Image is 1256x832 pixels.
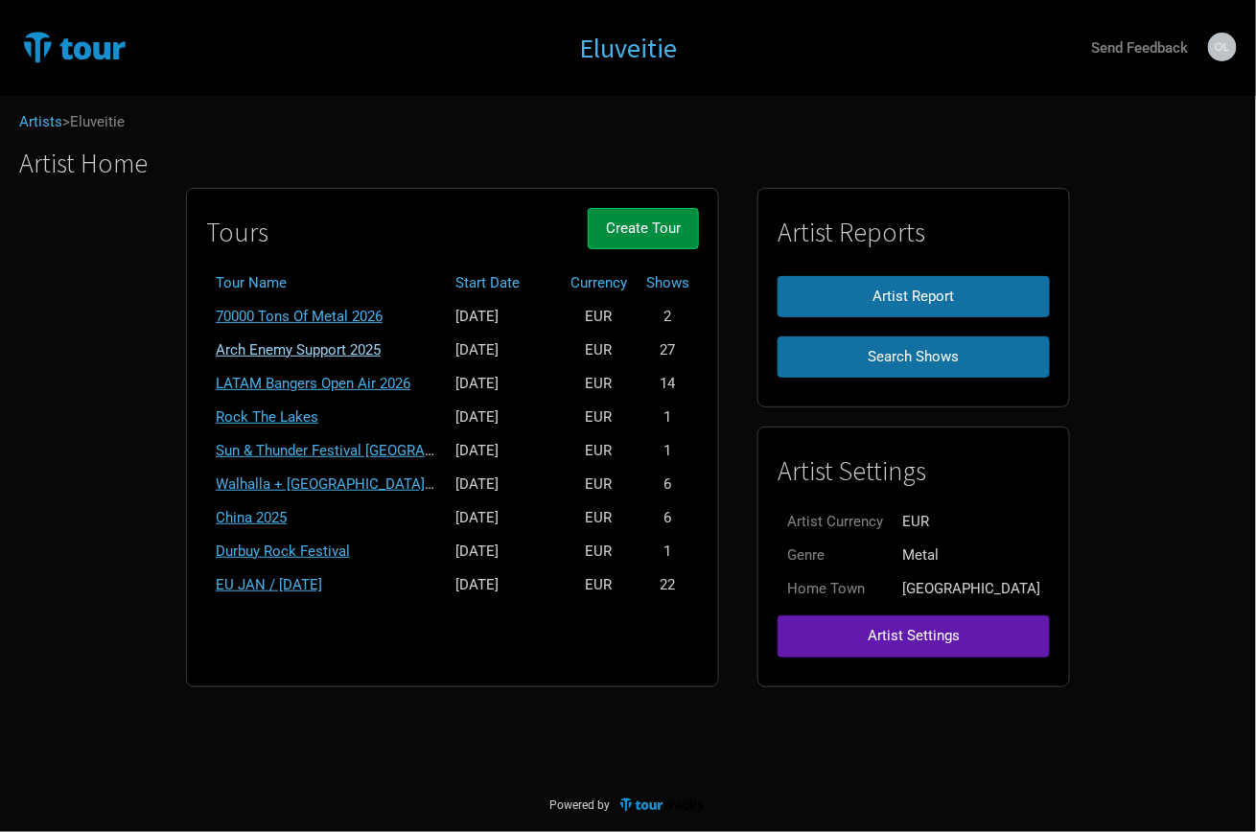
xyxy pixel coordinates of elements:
[778,615,1050,657] button: Artist Settings
[561,334,637,367] td: EUR
[637,367,699,401] td: 14
[216,408,318,426] a: Rock The Lakes
[216,442,538,459] a: Sun & Thunder Festival [GEOGRAPHIC_DATA] 2025
[216,308,383,325] a: 70000 Tons Of Metal 2026
[778,456,1050,486] h1: Artist Settings
[561,535,637,568] td: EUR
[446,535,561,568] td: [DATE]
[446,266,561,300] th: Start Date
[778,572,893,606] td: Home Town
[561,434,637,468] td: EUR
[561,401,637,434] td: EUR
[561,468,637,501] td: EUR
[637,401,699,434] td: 1
[62,115,125,129] span: > Eluveitie
[868,627,960,644] span: Artist Settings
[588,208,699,266] a: Create Tour
[446,401,561,434] td: [DATE]
[561,367,637,401] td: EUR
[778,276,1050,317] button: Artist Report
[446,300,561,334] td: [DATE]
[606,220,681,237] span: Create Tour
[637,535,699,568] td: 1
[778,336,1050,378] button: Search Shows
[216,543,350,560] a: Durbuy Rock Festival
[637,334,699,367] td: 27
[637,266,699,300] th: Shows
[893,539,1050,572] td: Metal
[19,149,1256,178] h1: Artist Home
[550,799,611,813] span: Powered by
[206,266,446,300] th: Tour Name
[561,266,637,300] th: Currency
[1208,33,1237,61] img: Jan-Ole
[446,434,561,468] td: [DATE]
[778,505,893,539] td: Artist Currency
[216,509,287,526] a: China 2025
[561,300,637,334] td: EUR
[637,300,699,334] td: 2
[561,501,637,535] td: EUR
[778,266,1050,327] a: Artist Report
[637,468,699,501] td: 6
[618,797,707,813] img: TourTracks
[216,375,410,392] a: LATAM Bangers Open Air 2026
[778,218,1050,247] h1: Artist Reports
[637,434,699,468] td: 1
[206,218,268,247] h1: Tours
[446,568,561,602] td: [DATE]
[446,367,561,401] td: [DATE]
[893,572,1050,606] td: [GEOGRAPHIC_DATA]
[216,475,614,493] a: Walhalla + [GEOGRAPHIC_DATA] + [GEOGRAPHIC_DATA] 2025
[778,606,1050,666] a: Artist Settings
[637,501,699,535] td: 6
[588,208,699,249] button: Create Tour
[216,576,322,593] a: EU JAN / [DATE]
[778,539,893,572] td: Genre
[19,28,226,66] img: TourTracks
[446,334,561,367] td: [DATE]
[579,34,677,63] a: Eluveitie
[19,113,62,130] a: Artists
[873,288,955,305] span: Artist Report
[446,468,561,501] td: [DATE]
[1092,39,1189,57] strong: Send Feedback
[637,568,699,602] td: 22
[893,505,1050,539] td: EUR
[216,341,381,358] a: Arch Enemy Support 2025
[778,327,1050,387] a: Search Shows
[869,348,960,365] span: Search Shows
[446,501,561,535] td: [DATE]
[561,568,637,602] td: EUR
[579,31,677,65] h1: Eluveitie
